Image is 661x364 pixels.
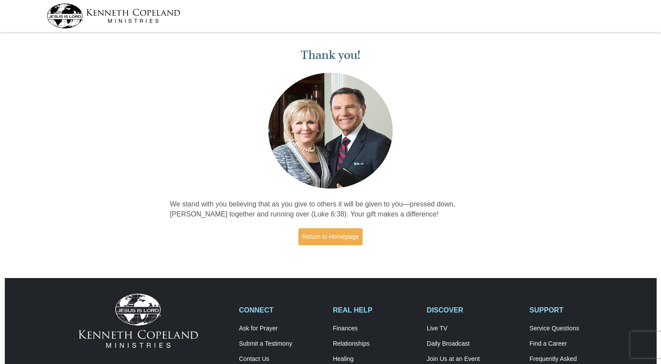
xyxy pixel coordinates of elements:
a: Join Us at an Event [427,355,520,363]
a: Contact Us [239,355,324,363]
a: Daily Broadcast [427,340,520,348]
a: Relationships [333,340,418,348]
h1: Thank you! [170,48,491,62]
a: Healing [333,355,418,363]
a: Finances [333,325,418,333]
h2: REAL HELP [333,306,418,314]
a: Return to Homepage [298,228,363,245]
img: Kenneth and Gloria [266,71,395,191]
a: Find a Career [529,340,614,348]
a: Ask for Prayer [239,325,324,333]
a: Live TV [427,325,520,333]
a: Submit a Testimony [239,340,324,348]
a: Service Questions [529,325,614,333]
h2: SUPPORT [529,306,614,314]
p: We stand with you believing that as you give to others it will be given to you—pressed down, [PER... [170,199,491,220]
h2: CONNECT [239,306,324,314]
h2: DISCOVER [427,306,520,314]
img: kcm-header-logo.svg [47,3,180,28]
img: Kenneth Copeland Ministries [79,294,198,348]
